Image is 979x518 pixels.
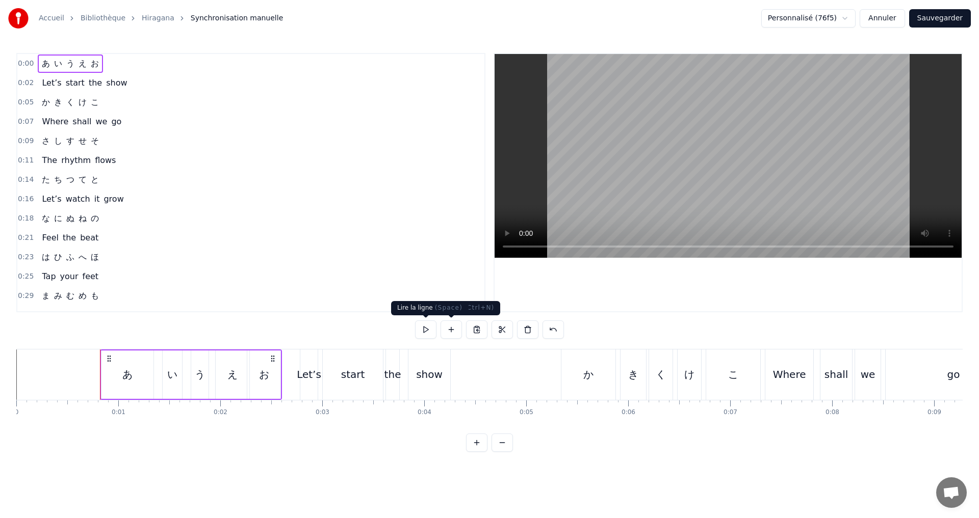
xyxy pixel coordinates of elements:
[59,270,80,282] span: your
[81,13,125,23] a: Bibliothèque
[78,96,88,108] span: け
[110,116,122,127] span: go
[93,193,101,205] span: it
[773,367,806,382] div: Where
[227,367,238,382] div: え
[41,77,62,89] span: Let’s
[259,367,269,382] div: お
[18,310,34,320] span: 0:31
[18,78,34,88] span: 0:02
[18,291,34,301] span: 0:29
[82,270,100,282] span: feet
[53,290,63,302] span: み
[78,174,88,185] span: て
[861,367,875,382] div: we
[41,212,51,224] span: な
[195,367,205,382] div: う
[41,232,59,243] span: Feel
[18,59,34,69] span: 0:00
[18,175,34,185] span: 0:14
[78,290,88,302] span: め
[583,367,594,382] div: か
[18,155,34,166] span: 0:11
[94,154,117,166] span: flows
[622,408,635,417] div: 0:06
[909,9,971,28] button: Sauvegarder
[167,367,177,382] div: い
[297,367,321,382] div: Let’s
[728,367,738,382] div: こ
[41,96,51,108] span: か
[62,232,77,243] span: the
[656,367,666,382] div: く
[65,58,75,69] span: う
[79,232,99,243] span: beat
[65,174,75,185] span: つ
[41,309,56,321] span: Let
[316,408,329,417] div: 0:03
[112,408,125,417] div: 0:01
[8,8,29,29] img: youka
[41,290,51,302] span: ま
[53,212,63,224] span: に
[416,367,443,382] div: show
[67,309,80,321] span: fly
[418,408,431,417] div: 0:04
[65,290,75,302] span: む
[102,193,124,205] span: grow
[191,13,284,23] span: Synchronisation manuelle
[928,408,941,417] div: 0:09
[53,251,63,263] span: ひ
[53,96,63,108] span: き
[41,270,57,282] span: Tap
[65,96,75,108] span: く
[78,135,88,147] span: せ
[384,367,401,382] div: the
[58,309,65,321] span: it
[15,408,19,417] div: 0
[122,367,133,382] div: あ
[41,135,51,147] span: さ
[214,408,227,417] div: 0:02
[71,116,92,127] span: shall
[90,58,100,69] span: お
[90,135,100,147] span: そ
[435,304,462,311] span: ( Space )
[53,135,63,147] span: し
[78,58,88,69] span: え
[18,194,34,204] span: 0:16
[78,212,88,224] span: ね
[18,271,34,282] span: 0:25
[53,58,63,69] span: い
[41,174,51,185] span: た
[65,135,75,147] span: す
[142,13,174,23] a: Hiragana
[105,77,128,89] span: show
[464,304,494,311] span: ( Ctrl+N )
[65,251,75,263] span: ふ
[860,9,905,28] button: Annuler
[391,301,469,315] div: Lire la ligne
[520,408,533,417] div: 0:05
[826,408,839,417] div: 0:08
[18,213,34,224] span: 0:18
[18,97,34,107] span: 0:05
[90,212,100,224] span: の
[78,251,88,263] span: へ
[39,13,64,23] a: Accueil
[95,116,109,127] span: we
[90,251,100,263] span: ほ
[684,367,694,382] div: け
[53,174,63,185] span: ち
[41,58,51,69] span: あ
[65,193,91,205] span: watch
[628,367,638,382] div: き
[90,96,100,108] span: こ
[41,251,51,263] span: は
[18,252,34,262] span: 0:23
[724,408,737,417] div: 0:07
[825,367,848,382] div: shall
[18,136,34,146] span: 0:09
[39,13,283,23] nav: breadcrumb
[65,212,75,224] span: ぬ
